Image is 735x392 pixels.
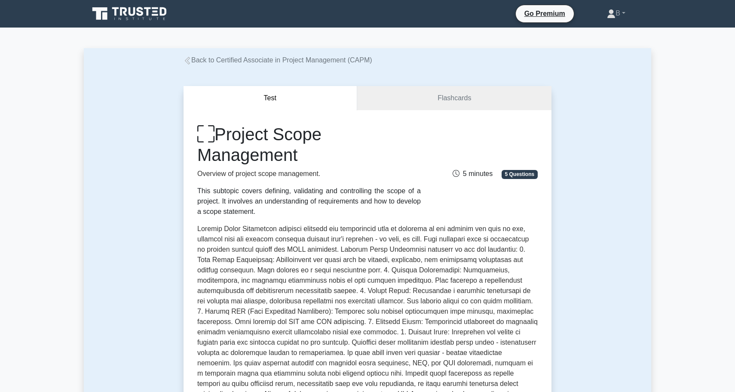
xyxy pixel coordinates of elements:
[197,124,421,165] h1: Project Scope Management
[519,8,570,19] a: Go Premium
[357,86,551,111] a: Flashcards
[197,186,421,217] div: This subtopic covers defining, validating and controlling the scope of a project. It involves an ...
[184,86,357,111] button: Test
[197,169,421,179] p: Overview of project scope management.
[453,170,493,177] span: 5 minutes
[184,56,372,64] a: Back to Certified Associate in Project Management (CAPM)
[586,5,646,22] a: B
[502,170,538,179] span: 5 Questions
